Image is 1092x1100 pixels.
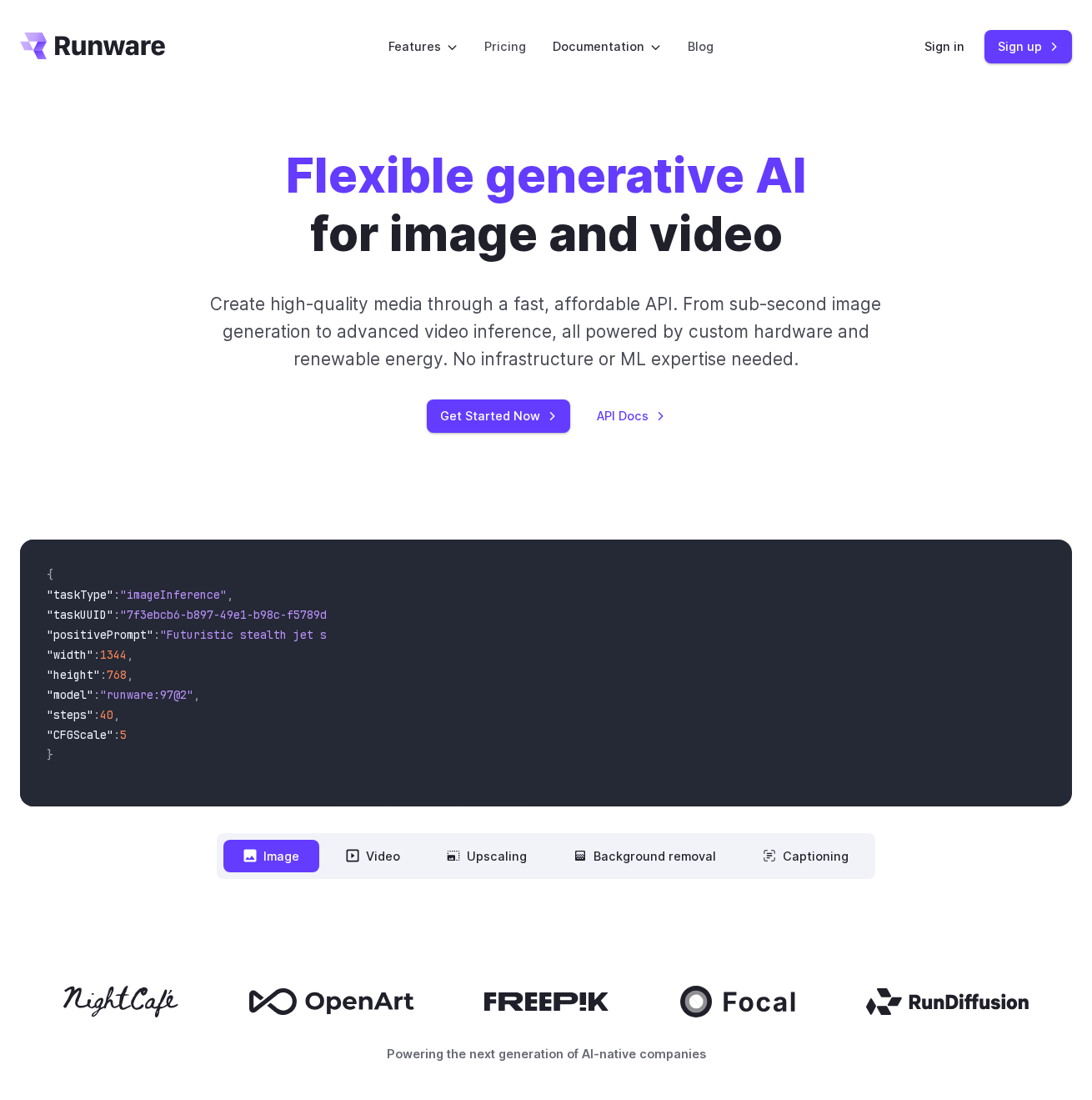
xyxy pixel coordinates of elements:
[597,406,665,425] a: API Docs
[93,687,100,702] span: :
[47,707,93,722] span: "steps"
[20,33,165,59] a: Go to /
[100,667,107,682] span: :
[47,627,153,642] span: "positivePrompt"
[427,840,547,872] button: Upscaling
[47,647,93,662] span: "width"
[47,587,113,602] span: "taskType"
[47,687,93,702] span: "model"
[113,607,120,622] span: :
[209,290,883,374] p: Create high-quality media through a fast, affordable API. From sub-second image generation to adv...
[984,30,1072,63] a: Sign up
[47,667,100,682] span: "height"
[100,647,127,662] span: 1344
[127,647,133,662] span: ,
[47,727,113,742] span: "CFGScale"
[20,1044,1072,1063] p: Powering the next generation of AI-native companies
[286,147,807,264] h1: for image and video
[227,587,233,602] span: ,
[93,707,100,722] span: :
[113,727,120,742] span: :
[107,667,127,682] span: 768
[924,37,964,56] a: Sign in
[160,627,767,642] span: "Futuristic stealth jet streaking through a neon-lit cityscape with glowing purple exhaust"
[127,667,133,682] span: ,
[100,707,113,722] span: 40
[193,687,200,702] span: ,
[688,37,714,56] a: Blog
[286,146,807,204] strong: Flexible generative AI
[47,747,53,762] span: }
[388,37,458,56] label: Features
[553,37,661,56] label: Documentation
[223,840,319,872] button: Image
[326,840,420,872] button: Video
[120,727,127,742] span: 5
[93,647,100,662] span: :
[120,587,227,602] span: "imageInference"
[554,840,736,872] button: Background removal
[120,607,373,622] span: "7f3ebcb6-b897-49e1-b98c-f5789d2d40d7"
[427,399,570,432] a: Get Started Now
[153,627,160,642] span: :
[484,37,526,56] a: Pricing
[113,707,120,722] span: ,
[113,587,120,602] span: :
[47,567,53,582] span: {
[47,607,113,622] span: "taskUUID"
[100,687,193,702] span: "runware:97@2"
[743,840,869,872] button: Captioning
